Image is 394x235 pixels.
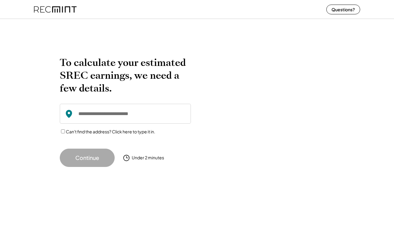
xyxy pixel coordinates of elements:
button: Questions? [326,5,360,14]
label: Can't find the address? Click here to type it in. [66,129,155,134]
img: recmint-logotype%403x%20%281%29.jpeg [34,1,77,17]
button: Continue [60,149,115,167]
img: yH5BAEAAAAALAAAAAABAAEAAAIBRAA7 [206,56,325,154]
div: Under 2 minutes [132,155,164,161]
h2: To calculate your estimated SREC earnings, we need a few details. [60,56,191,95]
